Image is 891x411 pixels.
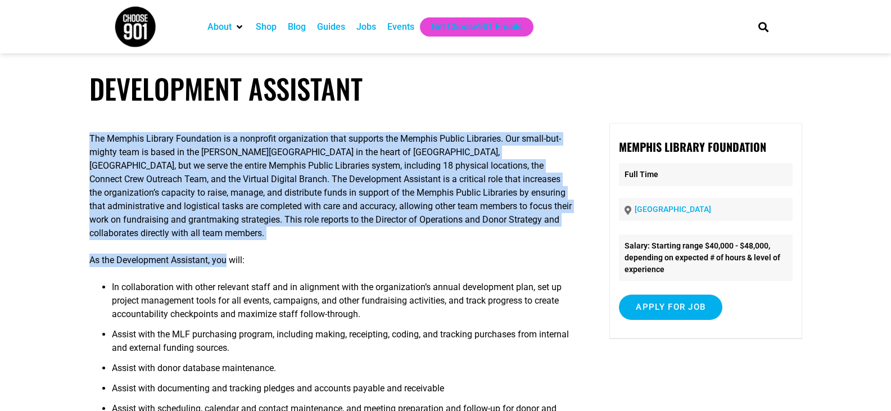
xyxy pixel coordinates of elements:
[112,362,575,382] li: Assist with donor database maintenance.
[112,281,575,328] li: In collaboration with other relevant staff and in alignment with the organization’s annual develo...
[619,138,766,155] strong: Memphis Library Foundation
[112,328,575,362] li: Assist with the MLF purchasing program, including making, receipting, coding, and tracking purcha...
[619,234,792,281] li: Salary: Starting range $40,000 - $48,000, depending on expected # of hours & level of experience
[619,163,792,186] p: Full Time
[89,254,575,267] p: As the Development Assistant, you will:
[431,20,522,34] a: Get Choose901 Emails
[619,295,722,320] input: Apply for job
[754,17,772,36] div: Search
[89,132,575,240] p: The Memphis Library Foundation is a nonprofit organization that supports the Memphis Public Libra...
[635,205,711,214] a: [GEOGRAPHIC_DATA]
[112,382,575,402] li: Assist with documenting and tracking pledges and accounts payable and receivable
[256,20,277,34] a: Shop
[89,72,802,105] h1: Development Assistant
[387,20,414,34] a: Events
[202,17,250,37] div: About
[288,20,306,34] a: Blog
[317,20,345,34] a: Guides
[207,20,232,34] a: About
[202,17,739,37] nav: Main nav
[356,20,376,34] a: Jobs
